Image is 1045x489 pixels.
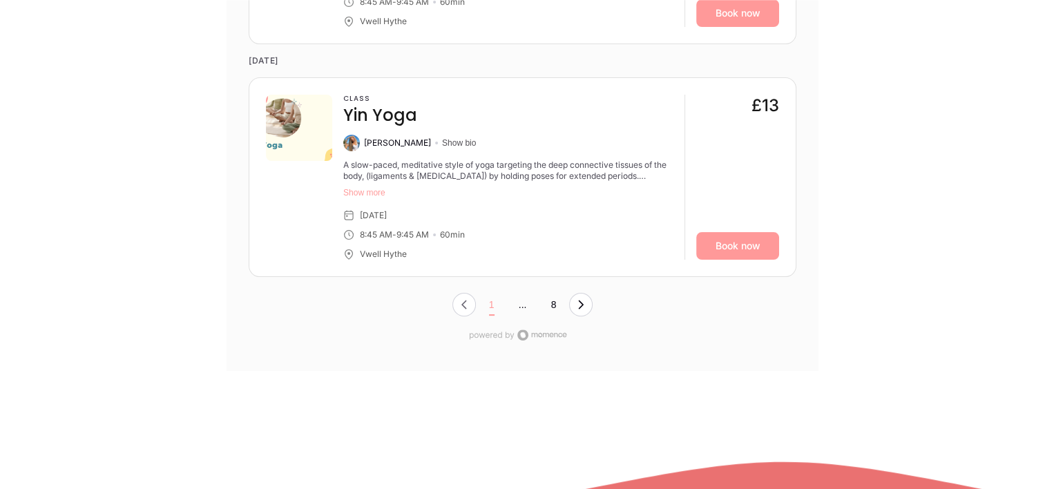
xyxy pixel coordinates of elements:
div: Vwell Hythe [360,16,407,27]
div: [DATE] [360,210,387,221]
button: Page 1 of 9 [476,294,507,321]
div: 9:45 AM [396,229,429,240]
button: Next Page, Page 0 [569,293,593,316]
button: Show more [343,187,673,198]
button: ... [507,294,538,316]
div: £13 [751,95,779,117]
div: 8:45 AM [360,229,392,240]
button: Show bio [442,137,476,148]
button: Page 2 of 9 [538,294,569,316]
div: [PERSON_NAME] [364,137,431,148]
div: Vwell Hythe [360,249,407,260]
time: [DATE] [249,44,796,77]
div: 60 min [440,229,465,240]
div: - [392,229,396,240]
nav: Pagination navigation [249,288,796,321]
div: A slow-paced, meditative style of yoga targeting the deep connective tissues of the body, (ligame... [343,160,673,182]
img: 226c939c-3db3-433d-ba88-d0ea79d2a678.png [266,95,332,161]
a: Book now [696,232,779,260]
button: Previous Page, Page 0 [452,293,476,316]
h4: Yin Yoga [343,104,417,126]
img: Alexandra Poppy [343,135,360,151]
h3: Class [343,95,417,103]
